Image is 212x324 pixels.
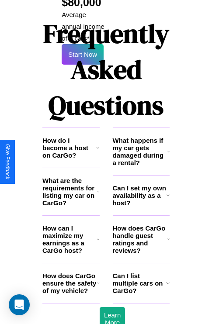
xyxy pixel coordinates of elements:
div: Open Intercom Messenger [9,294,30,315]
h3: How does CarGo ensure the safety of my vehicle? [42,272,97,294]
h3: How does CarGo handle guest ratings and reviews? [113,224,167,254]
h3: Can I set my own availability as a host? [113,184,167,207]
h3: How can I maximize my earnings as a CarGo host? [42,224,97,254]
h3: What are the requirements for listing my car on CarGo? [42,177,97,207]
div: Give Feedback [4,144,10,179]
h1: Frequently Asked Questions [42,11,170,128]
button: Start Now [62,44,104,65]
h3: What happens if my car gets damaged during a rental? [113,137,167,166]
h3: Can I list multiple cars on CarGo? [113,272,166,294]
h3: How do I become a host on CarGo? [42,137,96,159]
p: Average annual income of 9 cars* [62,9,106,44]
